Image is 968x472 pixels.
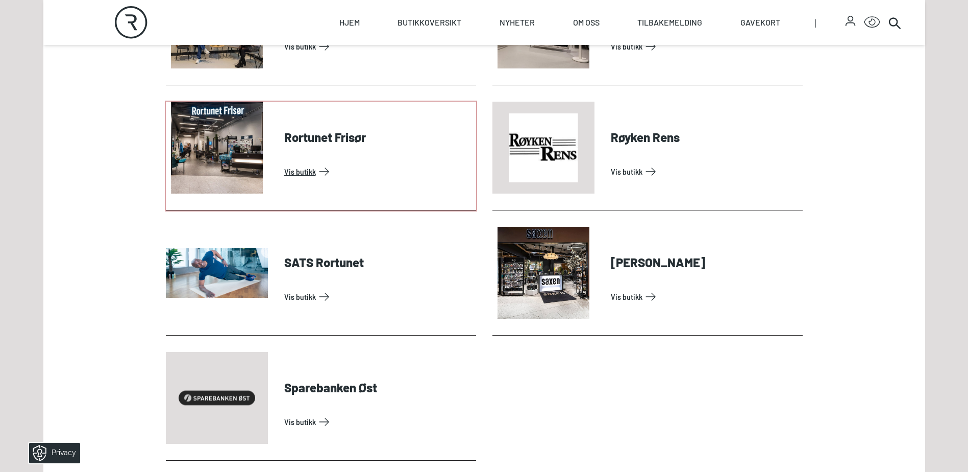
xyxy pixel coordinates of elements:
a: Vis Butikk: Røyken Rens [611,163,799,180]
button: Open Accessibility Menu [864,14,880,31]
a: Vis Butikk: Rortunet Frisør [284,163,472,180]
iframe: Manage Preferences [10,439,93,467]
a: Vis Butikk: Oris Dental [284,38,472,55]
a: Vis Butikk: Saxen Frisør [611,289,799,305]
a: Vis Butikk: Sparebanken Øst [284,414,472,430]
a: Vis Butikk: SATS Rortunet [284,289,472,305]
a: Vis Butikk: Pons Helsetun [611,38,799,55]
